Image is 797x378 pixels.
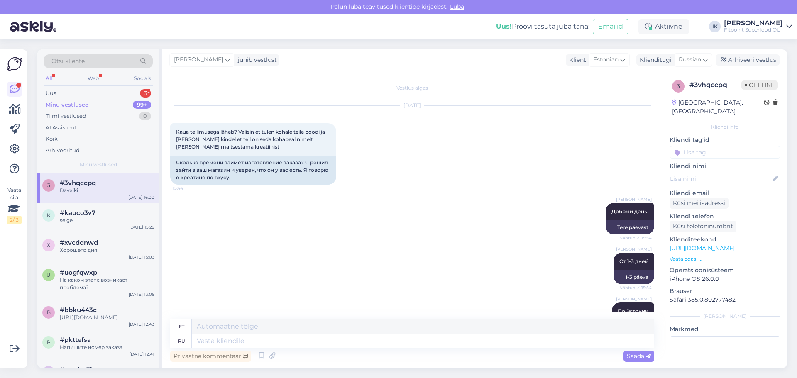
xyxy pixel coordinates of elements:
div: et [179,319,184,334]
div: Socials [132,73,153,84]
div: Vaata siia [7,186,22,224]
div: Vestlus algas [170,84,654,92]
div: [PERSON_NAME] [724,20,783,27]
span: k [47,212,51,218]
span: 3 [47,182,50,188]
span: [PERSON_NAME] [616,196,652,202]
div: Напишите номер заказа [60,344,154,351]
span: Добрый день! [611,208,648,215]
div: Tere päevast [606,220,654,234]
div: [DATE] 12:43 [129,321,154,327]
div: [DATE] 15:29 [129,224,154,230]
p: Klienditeekond [670,235,780,244]
span: Estonian [593,55,619,64]
span: #kauco3v7 [60,209,95,217]
div: Küsi meiliaadressi [670,198,729,209]
span: x [47,242,50,248]
p: Kliendi tag'id [670,136,780,144]
div: IK [709,21,721,32]
span: Minu vestlused [80,161,117,168]
p: iPhone OS 26.0.0 [670,275,780,283]
div: [DATE] 13:05 [129,291,154,298]
span: b [47,309,51,315]
div: [DATE] 15:03 [129,254,154,260]
div: 99+ [133,101,151,109]
div: На каком этапе возникает проблема? [60,276,154,291]
span: Luba [447,3,467,10]
span: Otsi kliente [51,57,85,66]
input: Lisa tag [670,146,780,159]
div: AI Assistent [46,124,76,132]
div: Aktiivne [638,19,689,34]
div: [PERSON_NAME] [670,312,780,320]
div: 2 / 3 [7,216,22,224]
span: [PERSON_NAME] [616,246,652,252]
div: Хорошего дня! [60,246,154,254]
a: [URL][DOMAIN_NAME] [670,244,735,252]
div: [URL][DOMAIN_NAME] [60,314,154,321]
div: [DATE] 16:00 [128,194,154,200]
p: Safari 385.0.802777482 [670,295,780,304]
p: Märkmed [670,325,780,334]
div: Kõik [46,135,58,143]
div: [GEOGRAPHIC_DATA], [GEOGRAPHIC_DATA] [672,98,764,116]
div: Сколько времени займёт изготовление заказа? Я решил зайти в ваш магазин и уверен, что он у вас ес... [170,156,336,185]
span: #xvcddnwd [60,239,98,246]
div: Davaiki [60,187,154,194]
div: Uus [46,89,56,98]
p: Operatsioonisüsteem [670,266,780,275]
div: [DATE] [170,102,654,109]
span: От 1-3 дней [619,258,648,264]
div: 1-3 päeva [614,270,654,284]
div: Arhiveeritud [46,146,80,155]
div: ru [178,334,185,348]
span: #rpqdxs3j [60,366,92,373]
span: 15:44 [173,185,204,191]
span: Nähtud ✓ 15:54 [619,235,652,241]
span: #3vhqccpq [60,179,96,187]
div: 3 [140,89,151,98]
span: #bbku443c [60,306,97,314]
span: Saada [627,352,651,360]
div: Fitpoint Superfood OÜ [724,27,783,33]
div: Kliendi info [670,123,780,131]
div: Tiimi vestlused [46,112,86,120]
span: 3 [677,83,680,89]
span: Offline [741,80,778,90]
p: Brauser [670,287,780,295]
span: #pkttefsa [60,336,91,344]
div: Minu vestlused [46,101,89,109]
div: Privaatne kommentaar [170,351,251,362]
span: u [46,272,51,278]
div: Küsi telefoninumbrit [670,221,736,232]
div: Klient [566,56,586,64]
a: [PERSON_NAME]Fitpoint Superfood OÜ [724,20,792,33]
p: Kliendi email [670,189,780,198]
div: Klienditugi [636,56,672,64]
span: По Эстонии [618,308,648,314]
input: Lisa nimi [670,174,771,183]
div: Arhiveeri vestlus [716,54,780,66]
div: selge [60,217,154,224]
b: Uus! [496,22,512,30]
div: Web [86,73,100,84]
div: # 3vhqccpq [689,80,741,90]
span: [PERSON_NAME] [174,55,223,64]
img: Askly Logo [7,56,22,72]
p: Kliendi telefon [670,212,780,221]
div: 0 [139,112,151,120]
div: [DATE] 12:41 [130,351,154,357]
span: Russian [679,55,701,64]
p: Vaata edasi ... [670,255,780,263]
button: Emailid [593,19,628,34]
span: #uogfqwxp [60,269,97,276]
div: Proovi tasuta juba täna: [496,22,589,32]
div: juhib vestlust [235,56,277,64]
span: Kaua tellimusega läheb? Valisin et tulen kohale teile poodi ja [PERSON_NAME] kindel et teil on se... [176,129,326,150]
div: All [44,73,54,84]
span: p [47,339,51,345]
span: [PERSON_NAME] [616,296,652,302]
p: Kliendi nimi [670,162,780,171]
span: Nähtud ✓ 15:54 [619,285,652,291]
